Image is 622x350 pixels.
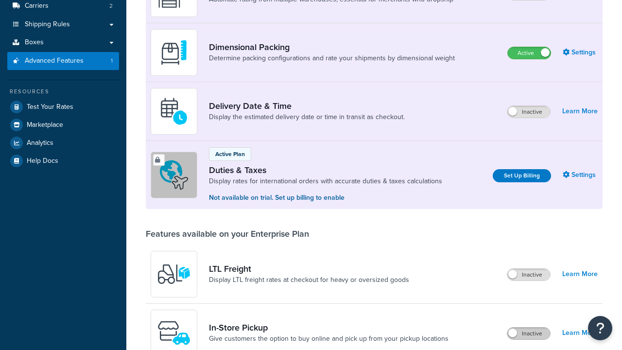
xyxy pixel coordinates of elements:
a: Delivery Date & Time [209,101,405,111]
img: DTVBYsAAAAAASUVORK5CYII= [157,35,191,70]
span: Analytics [27,139,53,147]
a: Learn More [562,326,598,340]
span: Test Your Rates [27,103,73,111]
a: Learn More [562,267,598,281]
a: Give customers the option to buy online and pick up from your pickup locations [209,334,449,344]
span: 2 [109,2,113,10]
span: Help Docs [27,157,58,165]
a: Marketplace [7,116,119,134]
a: Settings [563,46,598,59]
li: Advanced Features [7,52,119,70]
label: Inactive [507,328,550,339]
a: Duties & Taxes [209,165,442,175]
p: Not available on trial. Set up billing to enable [209,192,442,203]
button: Open Resource Center [588,316,612,340]
img: wfgcfpwTIucLEAAAAASUVORK5CYII= [157,316,191,350]
img: gfkeb5ejjkALwAAAABJRU5ErkJggg== [157,94,191,128]
label: Inactive [507,106,550,118]
a: Set Up Billing [493,169,551,182]
a: Determine packing configurations and rate your shipments by dimensional weight [209,53,455,63]
span: Carriers [25,2,49,10]
span: Shipping Rules [25,20,70,29]
a: Shipping Rules [7,16,119,34]
div: Features available on your Enterprise Plan [146,228,309,239]
a: In-Store Pickup [209,322,449,333]
a: Display LTL freight rates at checkout for heavy or oversized goods [209,275,409,285]
a: LTL Freight [209,263,409,274]
a: Dimensional Packing [209,42,455,52]
span: Advanced Features [25,57,84,65]
span: Boxes [25,38,44,47]
img: y79ZsPf0fXUFUhFXDzUgf+ktZg5F2+ohG75+v3d2s1D9TjoU8PiyCIluIjV41seZevKCRuEjTPPOKHJsQcmKCXGdfprl3L4q7... [157,257,191,291]
a: Display the estimated delivery date or time in transit as checkout. [209,112,405,122]
div: Resources [7,87,119,96]
a: Test Your Rates [7,98,119,116]
span: Marketplace [27,121,63,129]
span: 1 [111,57,113,65]
a: Display rates for international orders with accurate duties & taxes calculations [209,176,442,186]
a: Boxes [7,34,119,52]
a: Learn More [562,105,598,118]
a: Settings [563,168,598,182]
label: Inactive [507,269,550,280]
a: Advanced Features1 [7,52,119,70]
label: Active [508,47,551,59]
a: Help Docs [7,152,119,170]
p: Active Plan [215,150,245,158]
a: Analytics [7,134,119,152]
